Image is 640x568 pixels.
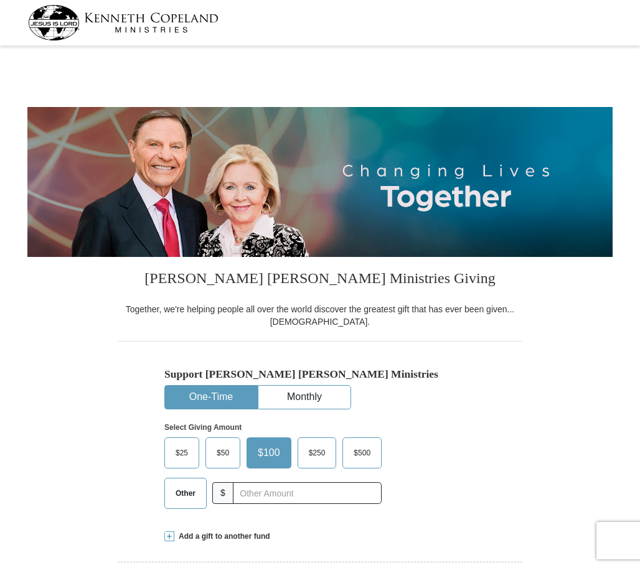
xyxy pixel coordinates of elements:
[233,482,382,504] input: Other Amount
[164,423,242,432] strong: Select Giving Amount
[118,257,522,303] h3: [PERSON_NAME] [PERSON_NAME] Ministries Giving
[347,444,377,462] span: $500
[169,484,202,503] span: Other
[165,386,257,409] button: One-Time
[164,368,476,381] h5: Support [PERSON_NAME] [PERSON_NAME] Ministries
[169,444,194,462] span: $25
[212,482,233,504] span: $
[118,303,522,328] div: Together, we're helping people all over the world discover the greatest gift that has ever been g...
[174,531,270,542] span: Add a gift to another fund
[252,444,286,462] span: $100
[303,444,332,462] span: $250
[258,386,351,409] button: Monthly
[210,444,235,462] span: $50
[28,5,219,40] img: kcm-header-logo.svg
